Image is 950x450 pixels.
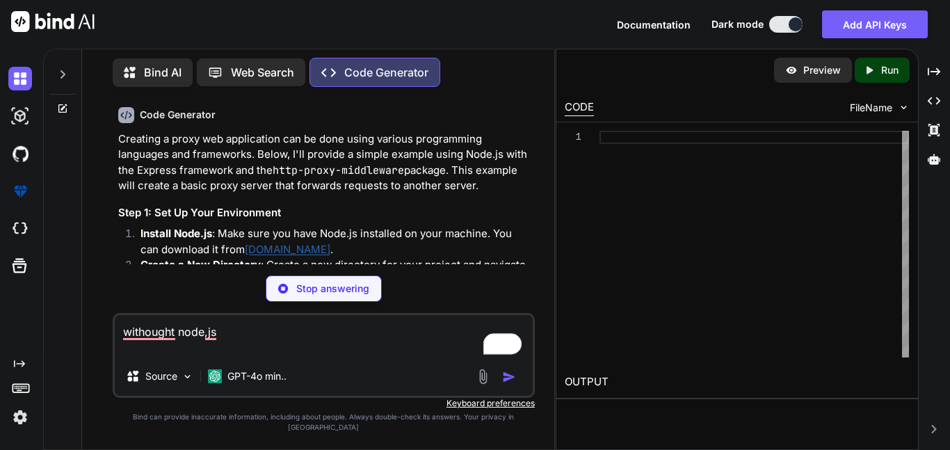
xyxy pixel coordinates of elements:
img: darkChat [8,67,32,90]
p: Web Search [231,64,294,81]
strong: Create a New Directory [140,258,261,271]
p: Keyboard preferences [113,398,535,409]
img: attachment [475,369,491,385]
a: [DOMAIN_NAME] [245,243,330,256]
p: Creating a proxy web application can be done using various programming languages and frameworks. ... [118,131,532,194]
h3: Step 1: Set Up Your Environment [118,205,532,221]
img: GPT-4o mini [208,369,222,383]
p: Stop answering [296,282,369,296]
button: Add API Keys [822,10,928,38]
p: Source [145,369,177,383]
textarea: To enrich screen reader interactions, please activate Accessibility in Grammarly extension settings [115,315,533,357]
span: FileName [850,101,892,115]
img: cloudideIcon [8,217,32,241]
code: http-proxy-middleware [273,163,404,177]
span: Dark mode [711,17,764,31]
p: : Create a new directory for your project and navigate into it. [140,257,532,289]
p: Preview [803,63,841,77]
p: Run [881,63,899,77]
img: Bind AI [11,11,95,32]
img: settings [8,405,32,429]
p: Code Generator [344,64,428,81]
div: CODE [565,99,594,116]
img: Pick Models [182,371,193,383]
div: 1 [565,131,581,144]
p: : Make sure you have Node.js installed on your machine. You can download it from . [140,226,532,257]
img: icon [502,370,516,384]
img: darkAi-studio [8,104,32,128]
h6: Code Generator [140,108,216,122]
p: GPT-4o min.. [227,369,287,383]
img: preview [785,64,798,77]
span: Documentation [617,19,691,31]
img: githubDark [8,142,32,166]
img: premium [8,179,32,203]
p: Bind AI [144,64,182,81]
h2: OUTPUT [556,366,918,399]
button: Documentation [617,17,691,32]
img: chevron down [898,102,910,113]
p: Bind can provide inaccurate information, including about people. Always double-check its answers.... [113,412,535,433]
strong: Install Node.js [140,227,212,240]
